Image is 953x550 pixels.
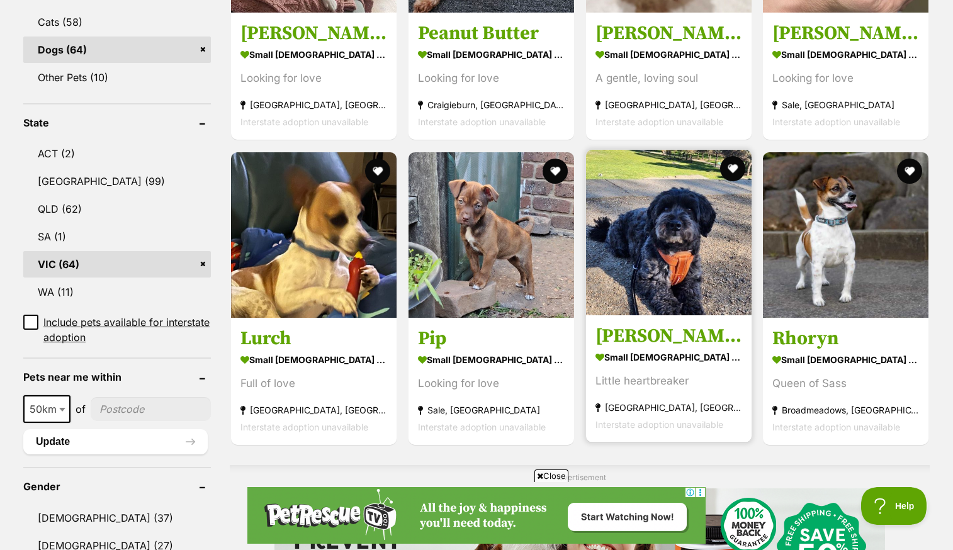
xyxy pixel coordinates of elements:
[418,401,565,418] strong: Sale, [GEOGRAPHIC_DATA]
[763,152,928,318] img: Rhoryn - Fox Terrier Dog
[418,97,565,114] strong: Craigieburn, [GEOGRAPHIC_DATA]
[23,117,211,128] header: State
[586,13,752,140] a: [PERSON_NAME] small [DEMOGRAPHIC_DATA] Dog A gentle, loving soul [GEOGRAPHIC_DATA], [GEOGRAPHIC_D...
[240,351,387,369] strong: small [DEMOGRAPHIC_DATA] Dog
[418,70,565,87] div: Looking for love
[772,46,919,64] strong: small [DEMOGRAPHIC_DATA] Dog
[23,251,211,278] a: VIC (64)
[418,117,546,128] span: Interstate adoption unavailable
[25,400,69,418] span: 50km
[772,401,919,418] strong: Broadmeadows, [GEOGRAPHIC_DATA]
[231,152,397,318] img: Lurch - Fox Terrier x Chihuahua Dog
[247,487,706,544] iframe: Advertisement
[772,22,919,46] h3: [PERSON_NAME]
[409,13,574,140] a: Peanut Butter small [DEMOGRAPHIC_DATA] Dog Looking for love Craigieburn, [GEOGRAPHIC_DATA] Inters...
[231,317,397,445] a: Lurch small [DEMOGRAPHIC_DATA] Dog Full of love [GEOGRAPHIC_DATA], [GEOGRAPHIC_DATA] Interstate a...
[240,46,387,64] strong: small [DEMOGRAPHIC_DATA] Dog
[409,152,574,318] img: Pip - Border Collie Dog
[240,375,387,392] div: Full of love
[23,315,211,345] a: Include pets available for interstate adoption
[418,46,565,64] strong: small [DEMOGRAPHIC_DATA] Dog
[23,395,70,423] span: 50km
[240,422,368,432] span: Interstate adoption unavailable
[418,375,565,392] div: Looking for love
[595,22,742,46] h3: [PERSON_NAME]
[861,487,928,525] iframe: Help Scout Beacon - Open
[231,13,397,140] a: [PERSON_NAME] small [DEMOGRAPHIC_DATA] Dog Looking for love [GEOGRAPHIC_DATA], [GEOGRAPHIC_DATA] ...
[763,317,928,445] a: Rhoryn small [DEMOGRAPHIC_DATA] Dog Queen of Sass Broadmeadows, [GEOGRAPHIC_DATA] Interstate adop...
[240,401,387,418] strong: [GEOGRAPHIC_DATA], [GEOGRAPHIC_DATA]
[418,22,565,46] h3: Peanut Butter
[23,196,211,222] a: QLD (62)
[595,117,723,128] span: Interstate adoption unavailable
[897,159,922,184] button: favourite
[23,371,211,383] header: Pets near me within
[543,159,568,184] button: favourite
[23,279,211,305] a: WA (11)
[23,168,211,194] a: [GEOGRAPHIC_DATA] (99)
[240,22,387,46] h3: [PERSON_NAME]
[595,46,742,64] strong: small [DEMOGRAPHIC_DATA] Dog
[772,375,919,392] div: Queen of Sass
[418,351,565,369] strong: small [DEMOGRAPHIC_DATA] Dog
[595,373,742,390] div: Little heartbreaker
[586,315,752,442] a: [PERSON_NAME] small [DEMOGRAPHIC_DATA] Dog Little heartbreaker [GEOGRAPHIC_DATA], [GEOGRAPHIC_DAT...
[23,223,211,250] a: SA (1)
[595,70,742,87] div: A gentle, loving soul
[23,9,211,35] a: Cats (58)
[91,397,211,421] input: postcode
[43,315,211,345] span: Include pets available for interstate adoption
[240,97,387,114] strong: [GEOGRAPHIC_DATA], [GEOGRAPHIC_DATA]
[595,324,742,348] h3: [PERSON_NAME]
[240,70,387,87] div: Looking for love
[23,505,211,531] a: [DEMOGRAPHIC_DATA] (37)
[595,348,742,366] strong: small [DEMOGRAPHIC_DATA] Dog
[240,327,387,351] h3: Lurch
[595,97,742,114] strong: [GEOGRAPHIC_DATA], [GEOGRAPHIC_DATA]
[763,13,928,140] a: [PERSON_NAME] small [DEMOGRAPHIC_DATA] Dog Looking for love Sale, [GEOGRAPHIC_DATA] Interstate ad...
[418,327,565,351] h3: Pip
[595,399,742,416] strong: [GEOGRAPHIC_DATA], [GEOGRAPHIC_DATA]
[240,117,368,128] span: Interstate adoption unavailable
[595,419,723,430] span: Interstate adoption unavailable
[23,481,211,492] header: Gender
[772,422,900,432] span: Interstate adoption unavailable
[719,156,745,181] button: favourite
[534,469,568,482] span: Close
[418,422,546,432] span: Interstate adoption unavailable
[23,36,211,63] a: Dogs (64)
[772,117,900,128] span: Interstate adoption unavailable
[23,429,208,454] button: Update
[772,70,919,87] div: Looking for love
[586,150,752,315] img: Romeo Valenti - Maltese x Poodle Dog
[23,64,211,91] a: Other Pets (10)
[23,140,211,167] a: ACT (2)
[76,401,86,417] span: of
[772,97,919,114] strong: Sale, [GEOGRAPHIC_DATA]
[772,351,919,369] strong: small [DEMOGRAPHIC_DATA] Dog
[409,317,574,445] a: Pip small [DEMOGRAPHIC_DATA] Dog Looking for love Sale, [GEOGRAPHIC_DATA] Interstate adoption una...
[772,327,919,351] h3: Rhoryn
[365,159,390,184] button: favourite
